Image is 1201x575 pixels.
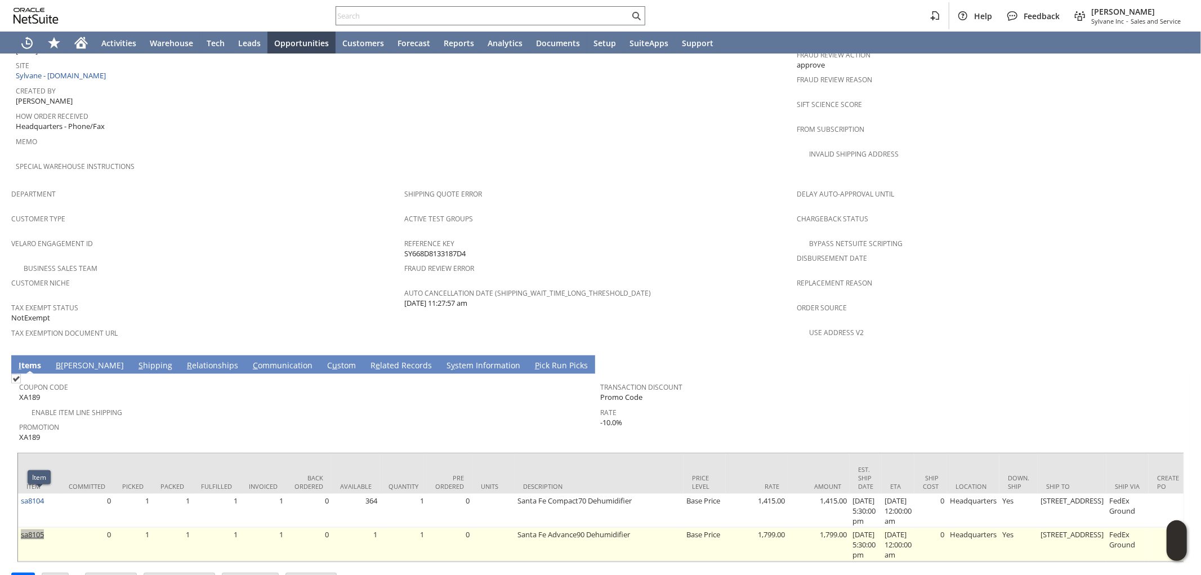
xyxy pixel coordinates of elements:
[267,32,336,54] a: Opportunities
[342,38,384,48] span: Customers
[797,100,862,109] a: Sift Science Score
[601,382,683,392] a: Transaction Discount
[389,482,418,491] div: Quantity
[587,32,623,54] a: Setup
[11,189,56,199] a: Department
[788,528,850,561] td: 1,799.00
[1167,541,1187,561] span: Oracle Guided Learning Widget. To move around, please hold and drag
[26,482,52,491] div: Item
[11,278,70,288] a: Customer Niche
[150,38,193,48] span: Warehouse
[340,482,372,491] div: Available
[914,528,947,561] td: 0
[947,494,999,528] td: Headquarters
[797,124,864,134] a: From Subscription
[238,38,261,48] span: Leads
[882,494,914,528] td: [DATE] 12:00:00 am
[253,360,258,371] span: C
[435,474,464,491] div: Pre Ordered
[536,38,580,48] span: Documents
[380,494,427,528] td: 1
[19,360,21,371] span: I
[336,9,629,23] input: Search
[1106,528,1149,561] td: FedEx Ground
[294,474,323,491] div: Back Ordered
[193,494,240,528] td: 1
[629,38,668,48] span: SuiteApps
[1024,11,1060,21] span: Feedback
[797,75,872,84] a: Fraud Review Reason
[1157,474,1182,491] div: Create PO
[21,496,44,506] a: sa8104
[809,149,899,159] a: Invalid Shipping Address
[249,482,278,491] div: Invoiced
[101,38,136,48] span: Activities
[523,482,675,491] div: Description
[444,38,474,48] span: Reports
[193,528,240,561] td: 1
[16,96,73,106] span: [PERSON_NAME]
[850,494,882,528] td: [DATE] 5:30:00 pm
[734,482,779,491] div: Rate
[858,465,873,491] div: Est. Ship Date
[376,360,380,371] span: e
[882,528,914,561] td: [DATE] 12:00:00 am
[19,432,40,443] span: XA189
[20,36,34,50] svg: Recent Records
[947,528,999,561] td: Headquarters
[184,360,241,372] a: Relationships
[593,38,616,48] span: Setup
[47,36,61,50] svg: Shortcuts
[404,298,467,309] span: [DATE] 11:27:57 am
[529,32,587,54] a: Documents
[68,32,95,54] a: Home
[1106,494,1149,528] td: FedEx Ground
[16,121,105,132] span: Headquarters - Phone/Fax
[797,303,847,313] a: Order Source
[797,60,825,70] span: approve
[1115,482,1140,491] div: Ship Via
[444,360,523,372] a: System Information
[809,328,864,337] a: Use Address V2
[1131,17,1181,25] span: Sales and Service
[240,494,286,528] td: 1
[797,189,894,199] a: Delay Auto-Approval Until
[11,239,93,248] a: Velaro Engagement ID
[974,11,992,21] span: Help
[143,32,200,54] a: Warehouse
[187,360,192,371] span: R
[684,528,726,561] td: Base Price
[11,374,21,384] img: Checked
[398,38,430,48] span: Forecast
[788,494,850,528] td: 1,415.00
[139,360,143,371] span: S
[726,528,788,561] td: 1,799.00
[427,494,472,528] td: 0
[11,328,118,338] a: Tax Exemption Document URL
[21,529,44,540] a: sa8105
[74,36,88,50] svg: Home
[122,482,144,491] div: Picked
[956,482,991,491] div: Location
[16,70,109,81] a: Sylvane - [DOMAIN_NAME]
[152,494,193,528] td: 1
[19,422,59,432] a: Promotion
[336,32,391,54] a: Customers
[515,528,684,561] td: Santa Fe Advance90 Dehumidifier
[629,9,643,23] svg: Search
[797,278,872,288] a: Replacement reason
[914,494,947,528] td: 0
[368,360,435,372] a: Related Records
[1091,17,1124,25] span: Sylvane Inc
[53,360,127,372] a: B[PERSON_NAME]
[160,482,184,491] div: Packed
[675,32,720,54] a: Support
[231,32,267,54] a: Leads
[14,32,41,54] a: Recent Records
[404,239,454,248] a: Reference Key
[684,494,726,528] td: Base Price
[332,360,337,371] span: u
[152,528,193,561] td: 1
[32,473,46,482] div: Item
[623,32,675,54] a: SuiteApps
